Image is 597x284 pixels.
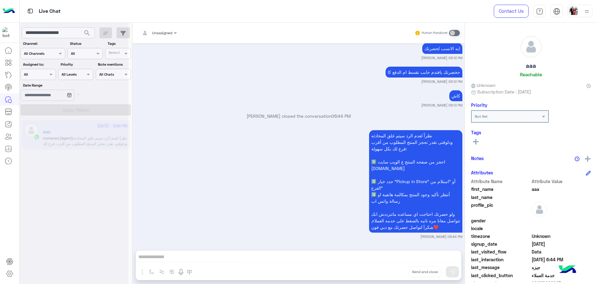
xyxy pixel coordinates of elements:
span: Attribute Name [471,178,530,185]
h6: Priority [471,102,487,108]
div: loading... [68,89,79,100]
img: add [585,156,590,162]
h6: Reachable [520,72,542,77]
span: Data [532,249,591,255]
span: gender [471,217,530,224]
img: defaultAdmin.png [532,202,547,217]
h6: Notes [471,155,484,161]
span: first_name [471,186,530,192]
a: tab [533,5,546,18]
span: aaa [532,186,591,192]
button: Send and close [409,267,441,277]
p: 4/10/2025, 6:12 PM [449,90,462,101]
h6: Attributes [471,170,493,175]
img: hulul-logo.png [557,259,578,281]
small: [PERSON_NAME] 06:44 PM [420,234,462,239]
span: Unknown [471,82,495,88]
span: Unknown [532,233,591,239]
span: جيزه [532,264,591,271]
span: last_message [471,264,530,271]
img: profile [583,7,591,15]
span: profile_pic [471,202,530,216]
span: Subscription Date : [DATE] [477,88,531,95]
span: 06:44 PM [331,113,351,119]
small: [PERSON_NAME] 06:12 PM [421,79,462,84]
img: notes [575,156,580,161]
span: last_interaction [471,256,530,263]
small: [PERSON_NAME] 06:12 PM [421,55,462,60]
img: tab [26,7,34,15]
p: 4/10/2025, 6:12 PM [386,67,462,78]
h5: aaa [526,62,536,69]
span: last_name [471,194,530,201]
small: Human Handover [422,31,448,35]
p: [PERSON_NAME] closed the conversation [135,113,462,119]
span: 2025-02-01T17:42:20.728Z [532,241,591,247]
small: [PERSON_NAME] 06:12 PM [421,103,462,108]
img: tab [536,8,543,15]
a: Contact Us [494,5,529,18]
span: Attribute Value [532,178,591,185]
span: null [532,217,591,224]
span: timezone [471,233,530,239]
img: Logo [2,5,15,18]
h6: Tags [471,130,591,135]
img: userImage [569,6,578,15]
p: 4/10/2025, 6:44 PM [369,130,462,233]
span: خدمة العملاء [532,272,591,279]
img: tab [553,8,560,15]
p: 4/10/2025, 6:12 PM [422,43,462,54]
b: Not Set [475,114,488,119]
span: last_clicked_button [471,272,530,279]
span: null [532,225,591,232]
p: Live Chat [39,7,61,16]
span: last_visited_flow [471,249,530,255]
span: signup_date [471,241,530,247]
span: Unassigned [152,31,172,35]
span: locale [471,225,530,232]
img: 1403182699927242 [2,27,14,38]
img: defaultAdmin.png [521,36,542,57]
div: Select [108,50,120,57]
span: 2025-10-04T15:44:45.847Z [532,256,591,263]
